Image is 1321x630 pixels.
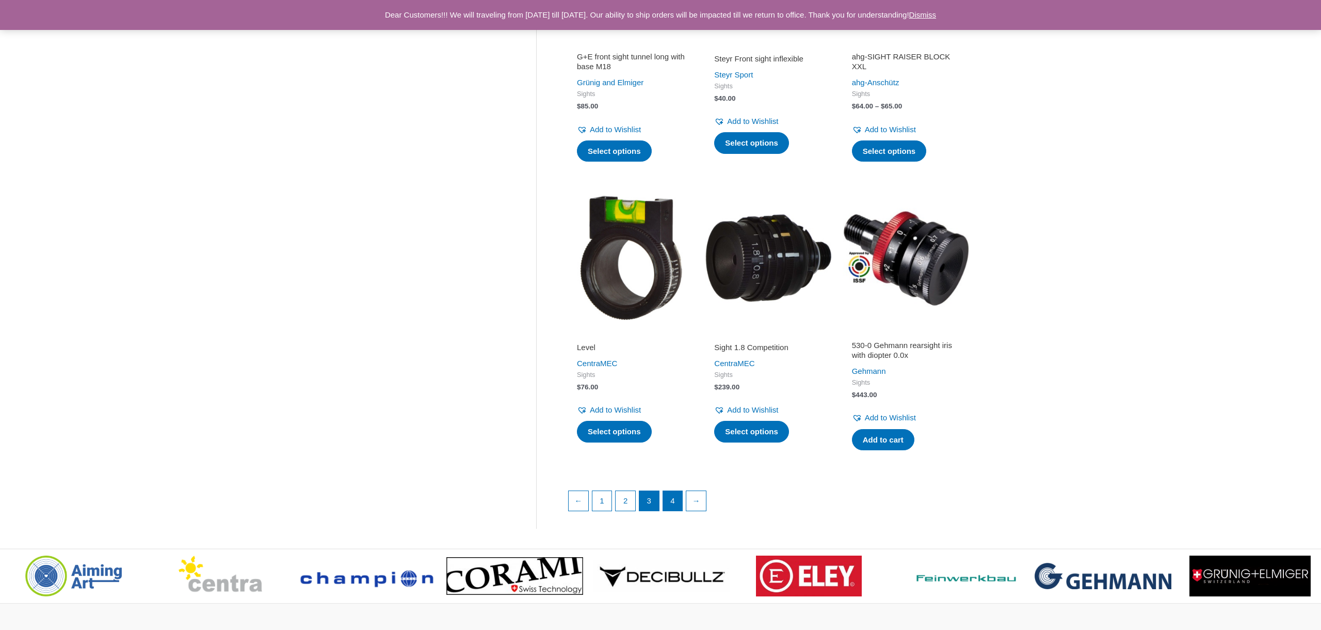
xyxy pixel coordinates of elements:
[881,102,902,110] bdi: 65.00
[852,90,960,99] span: Sights
[592,491,612,511] a: Page 1
[909,10,937,19] a: Dismiss
[577,102,581,110] span: $
[714,82,823,91] span: Sights
[577,122,641,137] a: Add to Wishlist
[727,117,778,125] span: Add to Wishlist
[843,194,970,321] img: 530-0 Gehmann rearsight iris with diopter 0.0x
[590,405,641,414] span: Add to Wishlist
[852,367,886,375] a: Gehmann
[577,90,685,99] span: Sights
[852,52,960,76] a: ahg-SIGHT RAISER BLOCK XXL
[714,132,789,154] a: Select options for “Steyr Front sight inflexible”
[714,39,823,52] iframe: Customer reviews powered by Trustpilot
[577,421,652,443] a: Select options for “Level”
[865,413,916,422] span: Add to Wishlist
[875,102,879,110] span: –
[714,383,739,391] bdi: 239.00
[577,342,685,353] h2: Level
[577,140,652,162] a: Select options for “G+E front sight tunnel long with base M18”
[852,52,960,72] h2: ahg-SIGHT RAISER BLOCK XXL
[590,125,641,134] span: Add to Wishlist
[577,383,581,391] span: $
[714,94,718,102] span: $
[852,140,927,162] a: Select options for “ahg-SIGHT RAISER BLOCK XXL”
[714,403,778,417] a: Add to Wishlist
[577,102,598,110] bdi: 85.00
[852,411,916,425] a: Add to Wishlist
[727,405,778,414] span: Add to Wishlist
[852,102,873,110] bdi: 64.00
[577,359,600,368] a: Centra
[568,194,695,321] img: Level
[686,491,706,511] a: →
[577,39,685,52] iframe: Customer reviews powered by Trustpilot
[714,54,823,68] a: Steyr Front sight inflexible
[852,391,877,399] bdi: 443.00
[714,342,823,356] a: Sight 1.8 Competition
[714,328,823,340] iframe: Customer reviews powered by Trustpilot
[881,102,885,110] span: $
[865,125,916,134] span: Add to Wishlist
[577,52,685,72] h2: G+E front sight tunnel long with base M18
[714,383,718,391] span: $
[852,340,960,365] a: 530-0 Gehmann rearsight iris with diopter 0.0x
[577,371,685,380] span: Sights
[600,359,617,368] a: MEC
[577,328,685,340] iframe: Customer reviews powered by Trustpilot
[639,491,659,511] span: Page 3
[714,342,823,353] h2: Sight 1.8 Competition
[714,54,823,64] h2: Steyr Front sight inflexible
[714,70,753,79] a: Steyr Sport
[714,94,735,102] bdi: 40.00
[714,359,737,368] a: Centra
[705,194,832,321] img: Sight 1.8 Competition
[577,52,685,76] a: G+E front sight tunnel long with base M18
[852,39,960,52] iframe: Customer reviews powered by Trustpilot
[577,403,641,417] a: Add to Wishlist
[756,556,862,597] img: brand logo
[737,359,754,368] a: MEC
[852,78,899,87] a: ahg-Anschütz
[577,78,643,87] a: Grünig and Elmiger
[852,102,856,110] span: $
[663,491,683,511] a: Page 4
[714,114,778,129] a: Add to Wishlist
[714,421,789,443] a: Select options for “Sight 1.8 Competition”
[852,391,856,399] span: $
[852,379,960,387] span: Sights
[577,383,598,391] bdi: 76.00
[852,340,960,360] h2: 530-0 Gehmann rearsight iris with diopter 0.0x
[852,328,960,340] iframe: Customer reviews powered by Trustpilot
[569,491,588,511] a: ←
[852,429,914,451] a: Add to cart: “530-0 Gehmann rearsight iris with diopter 0.0x”
[616,491,635,511] a: Page 2
[852,122,916,137] a: Add to Wishlist
[714,371,823,380] span: Sights
[577,342,685,356] a: Level
[568,491,970,516] nav: Product Pagination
